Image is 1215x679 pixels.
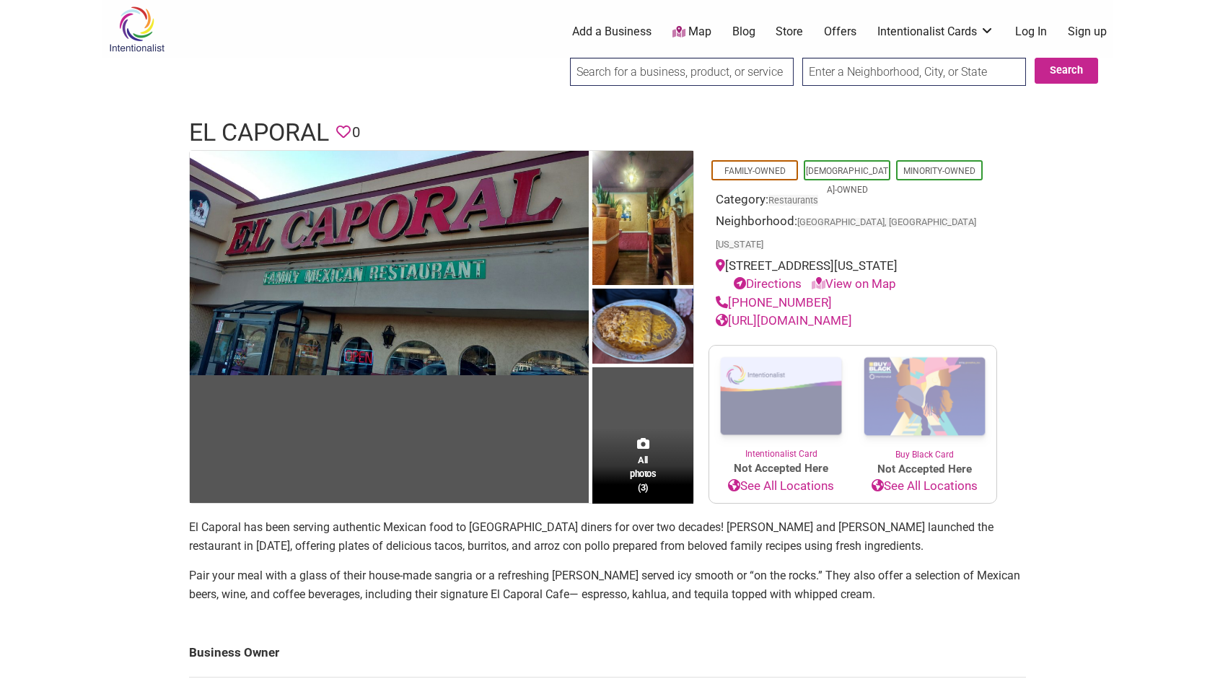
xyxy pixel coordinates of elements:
[189,629,1026,677] td: Business Owner
[672,24,711,40] a: Map
[734,276,802,291] a: Directions
[630,453,656,494] span: All photos (3)
[716,295,832,310] a: [PHONE_NUMBER]
[709,477,853,496] a: See All Locations
[716,212,990,257] div: Neighborhood:
[1035,58,1098,84] button: Search
[724,166,786,176] a: Family-Owned
[853,477,996,496] a: See All Locations
[189,115,329,150] h1: El Caporal
[709,346,853,460] a: Intentionalist Card
[1068,24,1107,40] a: Sign up
[572,24,652,40] a: Add a Business
[797,218,976,227] span: [GEOGRAPHIC_DATA], [GEOGRAPHIC_DATA]
[806,166,888,195] a: [DEMOGRAPHIC_DATA]-Owned
[802,58,1026,86] input: Enter a Neighborhood, City, or State
[877,24,994,40] a: Intentionalist Cards
[853,461,996,478] span: Not Accepted Here
[903,166,975,176] a: Minority-Owned
[776,24,803,40] a: Store
[853,346,996,461] a: Buy Black Card
[189,518,1026,555] p: El Caporal has been serving authentic Mexican food to [GEOGRAPHIC_DATA] diners for over two decad...
[102,6,171,53] img: Intentionalist
[824,24,856,40] a: Offers
[709,346,853,447] img: Intentionalist Card
[732,24,755,40] a: Blog
[570,58,794,86] input: Search for a business, product, or service
[709,460,853,477] span: Not Accepted Here
[853,346,996,448] img: Buy Black Card
[716,313,852,328] a: [URL][DOMAIN_NAME]
[716,240,763,250] span: [US_STATE]
[352,121,360,144] span: 0
[716,257,990,294] div: [STREET_ADDRESS][US_STATE]
[716,190,990,213] div: Category:
[812,276,896,291] a: View on Map
[768,195,818,206] a: Restaurants
[189,566,1026,603] p: Pair your meal with a glass of their house-made sangria or a refreshing [PERSON_NAME] served icy ...
[1015,24,1047,40] a: Log In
